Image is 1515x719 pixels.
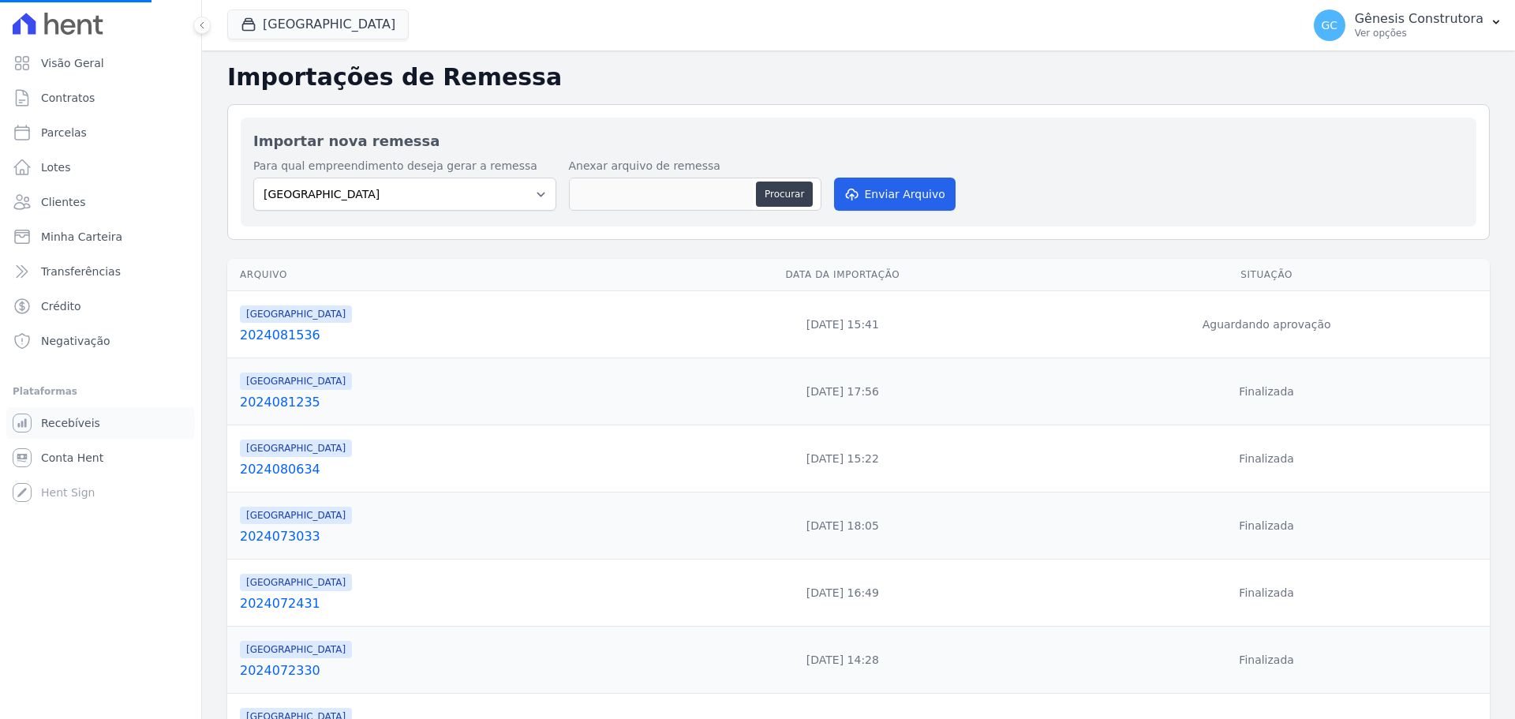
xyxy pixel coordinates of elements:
label: Para qual empreendimento deseja gerar a remessa [253,158,556,174]
h2: Importações de Remessa [227,63,1490,92]
td: Finalizada [1043,627,1490,694]
span: Transferências [41,264,121,279]
h2: Importar nova remessa [253,130,1464,152]
a: Clientes [6,186,195,218]
td: Finalizada [1043,560,1490,627]
p: Ver opções [1355,27,1483,39]
a: Crédito [6,290,195,322]
td: Aguardando aprovação [1043,291,1490,358]
span: Clientes [41,194,85,210]
span: GC [1321,20,1337,31]
a: 2024072330 [240,661,636,680]
span: Negativação [41,333,110,349]
td: Finalizada [1043,358,1490,425]
span: Recebíveis [41,415,100,431]
button: Procurar [756,182,813,207]
a: Contratos [6,82,195,114]
a: 2024080634 [240,460,636,479]
a: Transferências [6,256,195,287]
span: [GEOGRAPHIC_DATA] [240,641,352,658]
td: [DATE] 15:41 [642,291,1044,358]
th: Situação [1043,259,1490,291]
button: Enviar Arquivo [834,178,956,211]
p: Gênesis Construtora [1355,11,1483,27]
td: [DATE] 15:22 [642,425,1044,492]
a: 2024072431 [240,594,636,613]
a: 2024081536 [240,326,636,345]
label: Anexar arquivo de remessa [569,158,821,174]
a: Parcelas [6,117,195,148]
td: Finalizada [1043,492,1490,560]
span: [GEOGRAPHIC_DATA] [240,507,352,524]
span: Lotes [41,159,71,175]
span: Crédito [41,298,81,314]
a: Minha Carteira [6,221,195,253]
span: Visão Geral [41,55,104,71]
a: Conta Hent [6,442,195,474]
th: Arquivo [227,259,642,291]
td: [DATE] 18:05 [642,492,1044,560]
a: Negativação [6,325,195,357]
td: Finalizada [1043,425,1490,492]
a: 2024073033 [240,527,636,546]
a: 2024081235 [240,393,636,412]
td: [DATE] 17:56 [642,358,1044,425]
span: Parcelas [41,125,87,140]
button: [GEOGRAPHIC_DATA] [227,9,409,39]
a: Visão Geral [6,47,195,79]
span: [GEOGRAPHIC_DATA] [240,305,352,323]
span: Contratos [41,90,95,106]
div: Plataformas [13,382,189,401]
span: [GEOGRAPHIC_DATA] [240,574,352,591]
button: GC Gênesis Construtora Ver opções [1301,3,1515,47]
td: [DATE] 14:28 [642,627,1044,694]
span: [GEOGRAPHIC_DATA] [240,440,352,457]
span: [GEOGRAPHIC_DATA] [240,373,352,390]
span: Minha Carteira [41,229,122,245]
span: Conta Hent [41,450,103,466]
th: Data da Importação [642,259,1044,291]
a: Recebíveis [6,407,195,439]
a: Lotes [6,152,195,183]
td: [DATE] 16:49 [642,560,1044,627]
